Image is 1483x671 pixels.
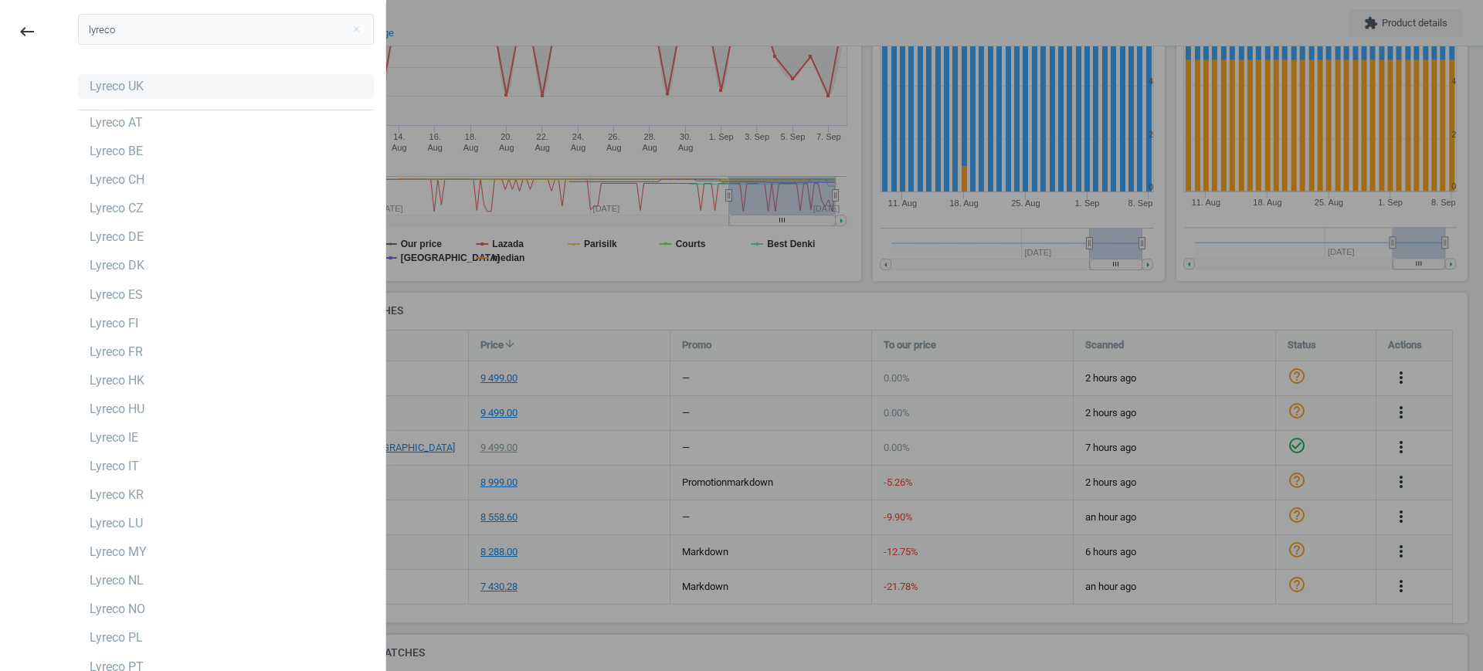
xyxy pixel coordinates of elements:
[90,429,138,446] div: Lyreco IE
[90,515,143,532] div: Lyreco LU
[90,601,145,618] div: Lyreco NO
[90,143,143,160] div: Lyreco BE
[90,315,138,332] div: Lyreco FI
[90,544,147,561] div: Lyreco MY
[344,22,368,36] button: Close
[9,14,45,50] button: keyboard_backspace
[78,14,374,45] input: Search campaign
[90,78,144,95] div: Lyreco UK
[90,286,143,303] div: Lyreco ES
[90,200,144,217] div: Lyreco CZ
[90,344,143,361] div: Lyreco FR
[90,229,144,246] div: Lyreco DE
[90,372,144,389] div: Lyreco HK
[90,171,144,188] div: Lyreco CH
[90,401,144,418] div: Lyreco HU
[90,257,144,274] div: Lyreco DK
[90,458,139,475] div: Lyreco IT
[90,572,144,589] div: Lyreco NL
[90,629,143,646] div: Lyreco PL
[90,114,143,131] div: Lyreco AT
[18,22,36,41] i: keyboard_backspace
[90,486,144,503] div: Lyreco KR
